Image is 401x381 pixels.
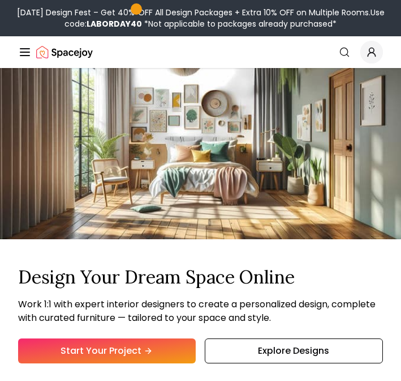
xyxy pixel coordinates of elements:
nav: Global [18,36,383,68]
p: Work 1:1 with expert interior designers to create a personalized design, complete with curated fu... [18,298,383,325]
a: Spacejoy [36,41,93,63]
h1: Design Your Dream Space Online [18,266,383,288]
b: LABORDAY40 [87,18,142,29]
a: Explore Designs [205,338,383,363]
span: *Not applicable to packages already purchased* [142,18,337,29]
img: Spacejoy Logo [36,41,93,63]
span: Use code: [64,7,385,29]
div: [DATE] Design Fest – Get 40% OFF All Design Packages + Extra 10% OFF on Multiple Rooms. [5,7,396,29]
a: Start Your Project [18,338,196,363]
